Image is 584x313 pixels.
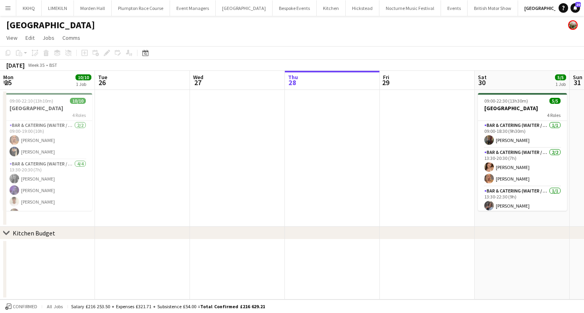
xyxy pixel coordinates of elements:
[3,74,14,81] span: Mon
[382,78,389,87] span: 29
[346,0,379,16] button: Hickstead
[547,112,561,118] span: 4 Roles
[3,33,21,43] a: View
[572,78,582,87] span: 31
[484,98,528,104] span: 09:00-22:30 (13h30m)
[13,304,37,309] span: Confirmed
[518,0,576,16] button: [GEOGRAPHIC_DATA]
[112,0,170,16] button: Plumpton Race Course
[45,303,64,309] span: All jobs
[273,0,317,16] button: Bespoke Events
[478,93,567,211] app-job-card: 09:00-22:30 (13h30m)5/5[GEOGRAPHIC_DATA]4 RolesBar & Catering (Waiter / waitress)1/109:00-18:30 (...
[16,0,42,16] button: KKHQ
[3,121,92,159] app-card-role: Bar & Catering (Waiter / waitress)2/209:00-19:00 (10h)[PERSON_NAME][PERSON_NAME]
[193,74,203,81] span: Wed
[573,74,582,81] span: Sun
[478,74,487,81] span: Sat
[10,98,53,104] span: 09:00-22:10 (13h10m)
[97,78,107,87] span: 26
[555,81,566,87] div: 1 Job
[3,93,92,211] app-job-card: 09:00-22:10 (13h10m)10/10[GEOGRAPHIC_DATA]4 RolesBar & Catering (Waiter / waitress)2/209:00-19:00...
[3,105,92,112] h3: [GEOGRAPHIC_DATA]
[43,34,54,41] span: Jobs
[477,78,487,87] span: 30
[478,121,567,148] app-card-role: Bar & Catering (Waiter / waitress)1/109:00-18:30 (9h30m)[PERSON_NAME]
[441,0,468,16] button: Events
[200,303,265,309] span: Total Confirmed £216 629.21
[288,74,298,81] span: Thu
[22,33,38,43] a: Edit
[75,74,91,80] span: 10/10
[6,34,17,41] span: View
[170,0,216,16] button: Event Managers
[570,3,580,13] a: 20
[4,302,39,311] button: Confirmed
[575,2,581,7] span: 20
[287,78,298,87] span: 28
[70,98,86,104] span: 10/10
[3,159,92,221] app-card-role: Bar & Catering (Waiter / waitress)4/413:30-20:30 (7h)[PERSON_NAME][PERSON_NAME][PERSON_NAME][PERS...
[478,148,567,187] app-card-role: Bar & Catering (Waiter / waitress)2/213:30-20:30 (7h)[PERSON_NAME][PERSON_NAME]
[26,62,46,68] span: Week 35
[216,0,273,16] button: [GEOGRAPHIC_DATA]
[6,61,25,69] div: [DATE]
[478,187,567,214] app-card-role: Bar & Catering (Waiter / waitress)1/113:30-22:30 (9h)[PERSON_NAME]
[42,0,74,16] button: LIMEKILN
[13,229,55,237] div: Kitchen Budget
[2,78,14,87] span: 25
[383,74,389,81] span: Fri
[555,74,566,80] span: 5/5
[72,112,86,118] span: 4 Roles
[6,19,95,31] h1: [GEOGRAPHIC_DATA]
[568,20,578,30] app-user-avatar: Staffing Manager
[71,303,265,309] div: Salary £216 253.50 + Expenses £321.71 + Subsistence £54.00 =
[39,33,58,43] a: Jobs
[317,0,346,16] button: Kitchen
[192,78,203,87] span: 27
[549,98,561,104] span: 5/5
[25,34,35,41] span: Edit
[59,33,83,43] a: Comms
[74,0,112,16] button: Morden Hall
[478,105,567,112] h3: [GEOGRAPHIC_DATA]
[76,81,91,87] div: 1 Job
[98,74,107,81] span: Tue
[379,0,441,16] button: Nocturne Music Festival
[468,0,518,16] button: British Motor Show
[62,34,80,41] span: Comms
[49,62,57,68] div: BST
